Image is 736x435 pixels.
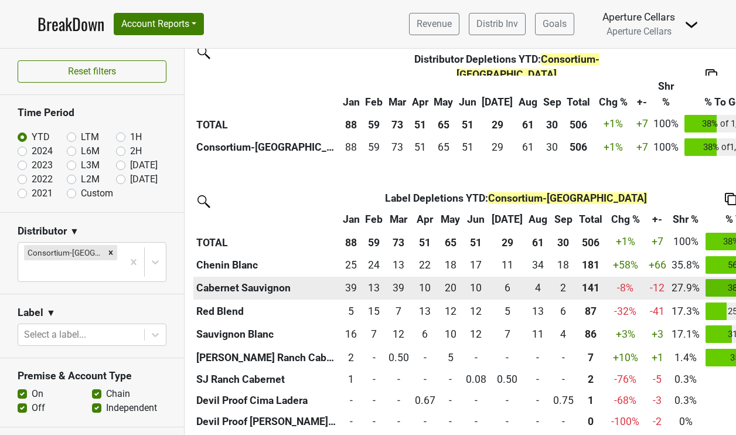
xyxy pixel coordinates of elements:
th: [PERSON_NAME] Ranch Cabernet [193,346,340,369]
th: 181.169 [576,253,605,277]
div: +7 [636,140,648,155]
td: 11.083 [526,323,550,346]
td: 0 [438,390,463,412]
th: 51 [409,113,431,136]
div: 7 [365,327,383,342]
label: [DATE] [130,158,158,172]
td: 7 [363,323,386,346]
div: +66 [649,257,666,273]
div: 12 [389,327,409,342]
td: 0 [489,346,526,369]
button: Account Reports [114,13,204,35]
span: ▼ [46,306,56,320]
div: 0.50 [492,372,523,387]
div: 39 [389,280,409,295]
h3: Time Period [18,107,166,119]
th: Jun: activate to sort column ascending [463,209,489,230]
td: 5.417 [489,300,526,323]
div: -5 [649,372,666,387]
td: 0 [386,412,412,433]
div: +1 [649,350,666,365]
div: Remove Consortium-FL [104,245,117,260]
div: 24 [365,257,383,273]
td: 0 [340,412,363,433]
td: 10.5 [489,253,526,277]
label: 2021 [32,186,53,200]
div: - [365,372,383,387]
th: 506 [576,230,605,254]
h3: Distributor [18,225,67,237]
th: 1.583 [576,369,605,390]
td: 13.417 [386,253,412,277]
th: TOTAL [193,113,340,136]
th: 65 [431,113,456,136]
td: 10.251 [438,323,463,346]
div: 11 [492,257,523,273]
td: +58 % [605,253,646,277]
td: +1 % [605,230,646,254]
div: 29 [482,140,513,155]
th: 86.418 [576,323,605,346]
div: - [441,393,460,408]
div: - [343,393,360,408]
label: L2M [81,172,100,186]
th: Sep: activate to sort column ascending [550,209,577,230]
div: 5 [343,304,360,319]
div: 5 [441,350,460,365]
div: 181 [579,257,602,273]
td: 30.333 [540,135,564,159]
td: 0.3% [669,390,703,412]
div: 6 [415,327,435,342]
td: 39.083 [340,277,363,300]
th: Consortium-[GEOGRAPHIC_DATA] [193,135,340,159]
td: 16.334 [340,323,363,346]
label: 2022 [32,172,53,186]
td: 50.834 [409,135,431,159]
td: 33.584 [526,253,550,277]
span: Aperture Cellars [606,26,672,37]
label: 2023 [32,158,53,172]
td: 72.583 [386,135,409,159]
td: 17.1% [669,323,703,346]
img: Copy to clipboard [706,69,717,81]
th: 51 [463,230,489,254]
label: Custom [81,186,113,200]
th: Jul: activate to sort column ascending [479,76,516,112]
td: 0 [438,412,463,433]
td: 5 [438,346,463,369]
td: 2 [550,277,577,300]
td: 0.5 [489,369,526,390]
th: Total: activate to sort column ascending [576,209,605,230]
td: +3 % [605,323,646,346]
img: Dropdown Menu [684,18,698,32]
th: Chg %: activate to sort column ascending [605,209,646,230]
div: 0.67 [415,393,435,408]
div: Aperture Cellars [602,9,675,25]
td: +10 % [605,346,646,369]
span: Consortium-[GEOGRAPHIC_DATA] [488,192,647,204]
a: Goals [535,13,574,35]
div: 25 [343,257,360,273]
td: 12.416 [386,323,412,346]
div: 61 [519,140,537,155]
a: BreakDown [38,12,104,36]
th: Mar: activate to sort column ascending [386,209,412,230]
h3: Label [18,307,43,319]
th: Shr %: activate to sort column ascending [669,209,703,230]
div: - [553,372,574,387]
a: Distrib Inv [469,13,526,35]
img: filter [193,191,212,210]
th: 61 [516,113,540,136]
td: 0 [340,390,363,412]
td: 17.917 [550,253,577,277]
label: On [32,387,43,401]
td: 0 [463,390,489,412]
div: 39 [343,280,360,295]
td: 0 [386,390,412,412]
div: 13 [415,304,435,319]
th: May: activate to sort column ascending [438,209,463,230]
th: Distributor Depletions YTD : [363,49,651,85]
div: 0.50 [389,350,409,365]
td: 1 [340,369,363,390]
th: Label Depletions YTD : [363,188,669,209]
